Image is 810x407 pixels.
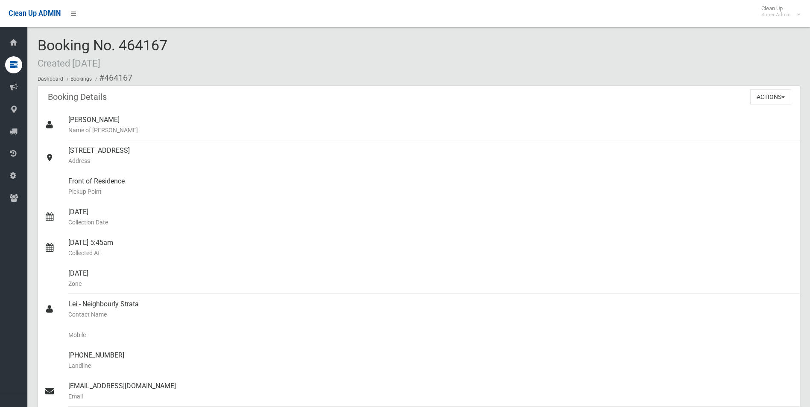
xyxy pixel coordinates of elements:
small: Pickup Point [68,186,793,197]
header: Booking Details [38,89,117,105]
small: Collection Date [68,217,793,227]
small: Zone [68,279,793,289]
div: Lei - Neighbourly Strata [68,294,793,325]
small: Landline [68,360,793,371]
li: #464167 [93,70,132,86]
div: [PERSON_NAME] [68,110,793,140]
span: Clean Up ADMIN [9,9,61,17]
small: Mobile [68,330,793,340]
div: [DATE] 5:45am [68,233,793,263]
div: Front of Residence [68,171,793,202]
span: Clean Up [757,5,799,18]
small: Name of [PERSON_NAME] [68,125,793,135]
small: Created [DATE] [38,58,100,69]
a: Bookings [70,76,92,82]
div: [STREET_ADDRESS] [68,140,793,171]
small: Collected At [68,248,793,258]
small: Email [68,391,793,401]
div: [DATE] [68,263,793,294]
div: [EMAIL_ADDRESS][DOMAIN_NAME] [68,376,793,407]
small: Super Admin [761,12,791,18]
small: Address [68,156,793,166]
a: [EMAIL_ADDRESS][DOMAIN_NAME]Email [38,376,800,407]
a: Dashboard [38,76,63,82]
span: Booking No. 464167 [38,37,167,70]
div: [PHONE_NUMBER] [68,345,793,376]
div: [DATE] [68,202,793,233]
button: Actions [750,89,791,105]
small: Contact Name [68,309,793,320]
